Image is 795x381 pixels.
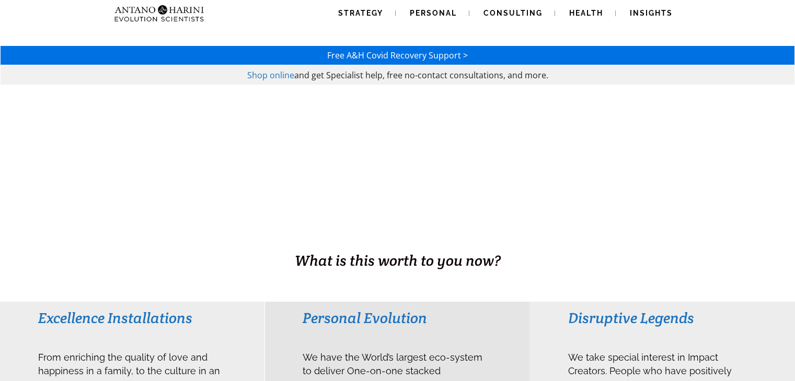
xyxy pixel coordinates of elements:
[327,50,468,61] a: Free A&H Covid Recovery Support >
[1,228,794,250] h1: BUSINESS. HEALTH. Family. Legacy
[303,308,491,327] h3: Personal Evolution
[294,69,548,81] span: and get Specialist help, free no-contact consultations, and more.
[410,9,457,17] span: Personal
[569,9,603,17] span: Health
[483,9,543,17] span: Consulting
[568,308,757,327] h3: Disruptive Legends
[247,69,294,81] a: Shop online
[338,9,383,17] span: Strategy
[630,9,673,17] span: Insights
[38,308,227,327] h3: Excellence Installations
[295,251,501,270] span: What is this worth to you now?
